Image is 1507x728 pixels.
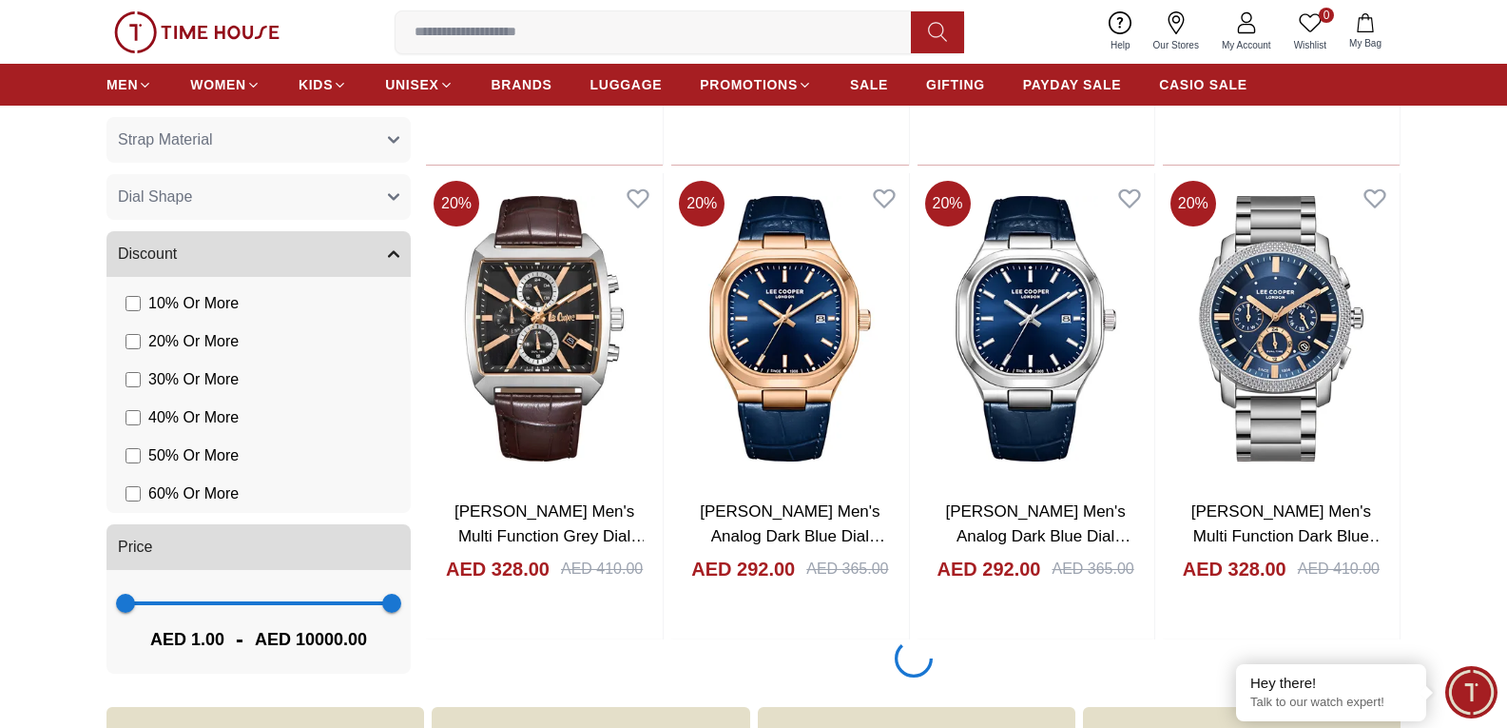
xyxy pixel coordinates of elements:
[106,523,411,569] button: Price
[590,75,663,94] span: LUGGAGE
[224,623,255,654] span: -
[918,173,1154,485] img: Lee Cooper Men's Analog Dark Blue Dial Watch - LC08179.399
[426,173,663,485] img: Lee Cooper Men's Multi Function Grey Dial Watch - LC08180.362
[106,75,138,94] span: MEN
[1286,38,1334,52] span: Wishlist
[492,75,552,94] span: BRANDS
[118,128,213,150] span: Strap Material
[700,75,798,94] span: PROMOTIONS
[126,295,141,310] input: 10% Or More
[126,447,141,462] input: 50% Or More
[106,68,152,102] a: MEN
[1159,68,1247,102] a: CASIO SALE
[850,75,888,94] span: SALE
[925,181,971,226] span: 20 %
[850,68,888,102] a: SALE
[190,75,246,94] span: WOMEN
[1142,8,1210,56] a: Our Stores
[1023,68,1121,102] a: PAYDAY SALE
[1214,38,1279,52] span: My Account
[1445,666,1497,718] div: Chat Widget
[1159,75,1247,94] span: CASIO SALE
[1338,10,1393,54] button: My Bag
[561,558,643,580] div: AED 410.00
[1183,556,1286,582] h4: AED 328.00
[126,409,141,424] input: 40% Or More
[385,75,438,94] span: UNISEX
[148,291,239,314] span: 10 % Or More
[945,502,1130,569] a: [PERSON_NAME] Men's Analog Dark Blue Dial Watch - LC08179.399
[926,75,985,94] span: GIFTING
[1250,674,1412,693] div: Hey there!
[926,68,985,102] a: GIFTING
[1103,38,1138,52] span: Help
[691,556,795,582] h4: AED 292.00
[148,329,239,352] span: 20 % Or More
[446,556,550,582] h4: AED 328.00
[1163,173,1400,485] img: Lee Cooper Men's Multi Function Dark Blue Dial Watch - LC08177.390
[1319,8,1334,23] span: 0
[700,502,885,569] a: [PERSON_NAME] Men's Analog Dark Blue Dial Watch - LC08179.495
[492,68,552,102] a: BRANDS
[190,68,261,102] a: WOMEN
[114,11,280,53] img: ...
[126,485,141,501] input: 60% Or More
[1052,558,1133,580] div: AED 365.00
[806,558,888,580] div: AED 365.00
[1283,8,1338,56] a: 0Wishlist
[118,535,152,558] span: Price
[148,482,239,504] span: 60 % Or More
[126,333,141,348] input: 20% Or More
[700,68,812,102] a: PROMOTIONS
[1170,181,1216,226] span: 20 %
[299,75,333,94] span: KIDS
[937,556,1041,582] h4: AED 292.00
[1187,502,1385,569] a: [PERSON_NAME] Men's Multi Function Dark Blue Dial Watch - LC08177.390
[590,68,663,102] a: LUGGAGE
[299,68,347,102] a: KIDS
[148,443,239,466] span: 50 % Or More
[148,405,239,428] span: 40 % Or More
[118,185,192,207] span: Dial Shape
[148,367,239,390] span: 30 % Or More
[118,242,177,265] span: Discount
[1099,8,1142,56] a: Help
[1342,36,1389,50] span: My Bag
[126,371,141,386] input: 30% Or More
[671,173,908,485] img: Lee Cooper Men's Analog Dark Blue Dial Watch - LC08179.495
[1146,38,1207,52] span: Our Stores
[385,68,453,102] a: UNISEX
[106,116,411,162] button: Strap Material
[1250,695,1412,711] p: Talk to our watch expert!
[106,230,411,276] button: Discount
[106,173,411,219] button: Dial Shape
[1298,558,1380,580] div: AED 410.00
[454,502,647,569] a: [PERSON_NAME] Men's Multi Function Grey Dial Watch - LC08180.362
[434,181,479,226] span: 20 %
[1023,75,1121,94] span: PAYDAY SALE
[150,625,224,652] span: AED 1.00
[255,625,367,652] span: AED 10000.00
[679,181,725,226] span: 20 %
